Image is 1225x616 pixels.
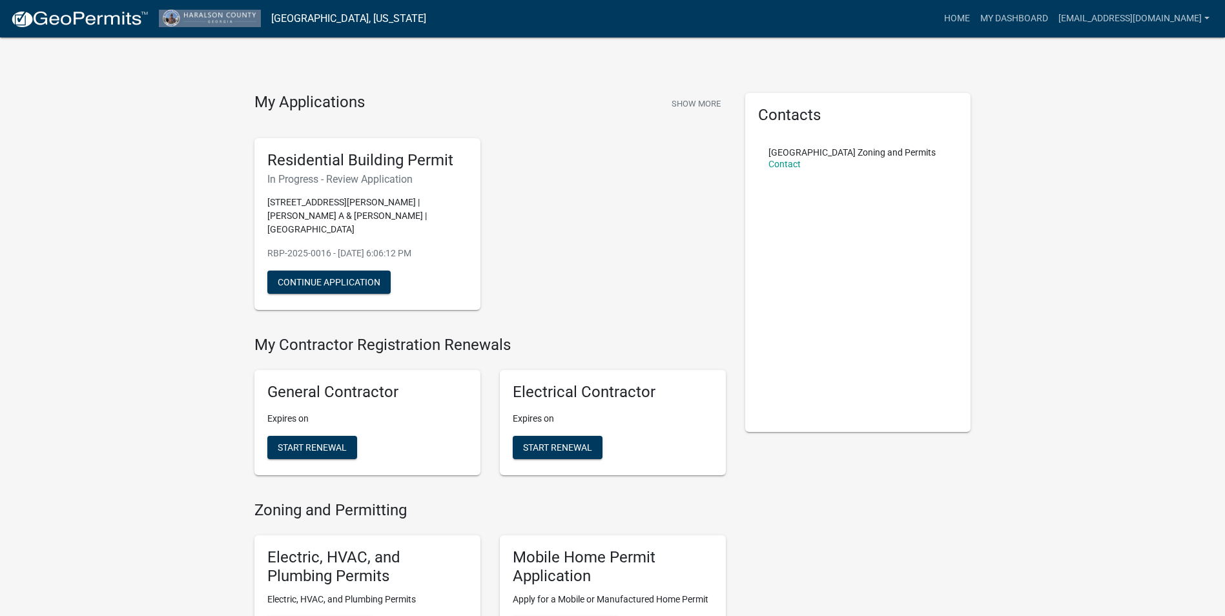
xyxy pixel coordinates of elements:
[267,196,468,236] p: [STREET_ADDRESS][PERSON_NAME] | [PERSON_NAME] A & [PERSON_NAME] | [GEOGRAPHIC_DATA]
[267,151,468,170] h5: Residential Building Permit
[159,10,261,27] img: Haralson County, Georgia
[666,93,726,114] button: Show More
[523,442,592,453] span: Start Renewal
[267,271,391,294] button: Continue Application
[254,501,726,520] h4: Zoning and Permitting
[1053,6,1215,31] a: [EMAIL_ADDRESS][DOMAIN_NAME]
[254,93,365,112] h4: My Applications
[254,336,726,354] h4: My Contractor Registration Renewals
[939,6,975,31] a: Home
[267,383,468,402] h5: General Contractor
[278,442,347,453] span: Start Renewal
[267,247,468,260] p: RBP-2025-0016 - [DATE] 6:06:12 PM
[768,148,936,157] p: [GEOGRAPHIC_DATA] Zoning and Permits
[267,173,468,185] h6: In Progress - Review Application
[513,436,602,459] button: Start Renewal
[758,106,958,125] h5: Contacts
[513,412,713,426] p: Expires on
[513,383,713,402] h5: Electrical Contractor
[271,8,426,30] a: [GEOGRAPHIC_DATA], [US_STATE]
[768,159,801,169] a: Contact
[254,336,726,486] wm-registration-list-section: My Contractor Registration Renewals
[267,412,468,426] p: Expires on
[513,593,713,606] p: Apply for a Mobile or Manufactured Home Permit
[975,6,1053,31] a: My Dashboard
[267,593,468,606] p: Electric, HVAC, and Plumbing Permits
[267,548,468,586] h5: Electric, HVAC, and Plumbing Permits
[267,436,357,459] button: Start Renewal
[513,548,713,586] h5: Mobile Home Permit Application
